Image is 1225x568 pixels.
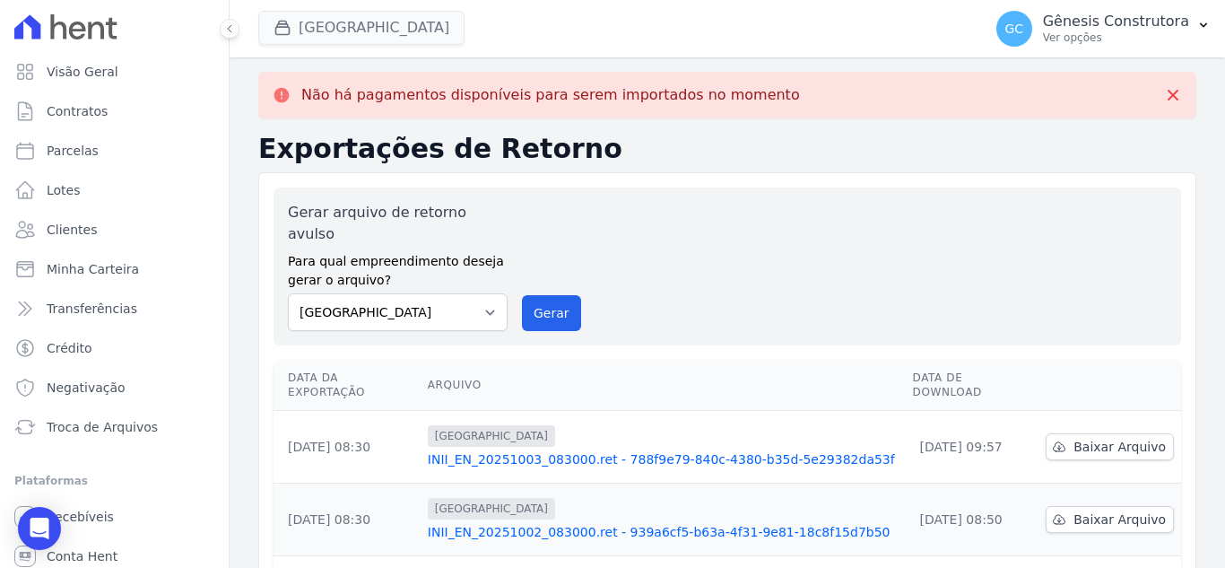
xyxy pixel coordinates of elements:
td: [DATE] 08:50 [906,484,1039,556]
span: Lotes [47,181,81,199]
button: GC Gênesis Construtora Ver opções [982,4,1225,54]
span: Parcelas [47,142,99,160]
p: Não há pagamentos disponíveis para serem importados no momento [301,86,800,104]
td: [DATE] 08:30 [274,484,421,556]
span: Minha Carteira [47,260,139,278]
button: Gerar [522,295,581,331]
a: Parcelas [7,133,222,169]
span: Troca de Arquivos [47,418,158,436]
a: Recebíveis [7,499,222,535]
div: Plataformas [14,470,214,492]
a: Contratos [7,93,222,129]
label: Gerar arquivo de retorno avulso [288,202,508,245]
a: INII_EN_20251002_083000.ret - 939a6cf5-b63a-4f31-9e81-18c8f15d7b50 [428,523,899,541]
span: Negativação [47,379,126,397]
span: Visão Geral [47,63,118,81]
span: [GEOGRAPHIC_DATA] [428,498,555,520]
th: Data de Download [906,360,1039,411]
a: Clientes [7,212,222,248]
a: Crédito [7,330,222,366]
div: Open Intercom Messenger [18,507,61,550]
span: Baixar Arquivo [1073,438,1166,456]
span: Crédito [47,339,92,357]
a: Baixar Arquivo [1046,433,1174,460]
a: Troca de Arquivos [7,409,222,445]
a: INII_EN_20251003_083000.ret - 788f9e79-840c-4380-b35d-5e29382da53f [428,450,899,468]
th: Data da Exportação [274,360,421,411]
label: Para qual empreendimento deseja gerar o arquivo? [288,245,508,290]
span: Recebíveis [47,508,114,526]
a: Baixar Arquivo [1046,506,1174,533]
span: GC [1004,22,1023,35]
button: [GEOGRAPHIC_DATA] [258,11,465,45]
h2: Exportações de Retorno [258,133,1196,165]
span: [GEOGRAPHIC_DATA] [428,425,555,447]
p: Gênesis Construtora [1043,13,1189,31]
a: Lotes [7,172,222,208]
td: [DATE] 08:30 [274,411,421,484]
a: Negativação [7,370,222,406]
span: Baixar Arquivo [1073,511,1166,529]
a: Visão Geral [7,54,222,90]
a: Transferências [7,291,222,327]
span: Conta Hent [47,547,117,565]
p: Ver opções [1043,31,1189,45]
th: Arquivo [421,360,906,411]
td: [DATE] 09:57 [906,411,1039,484]
span: Transferências [47,300,137,318]
a: Minha Carteira [7,251,222,287]
span: Clientes [47,221,97,239]
span: Contratos [47,102,108,120]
